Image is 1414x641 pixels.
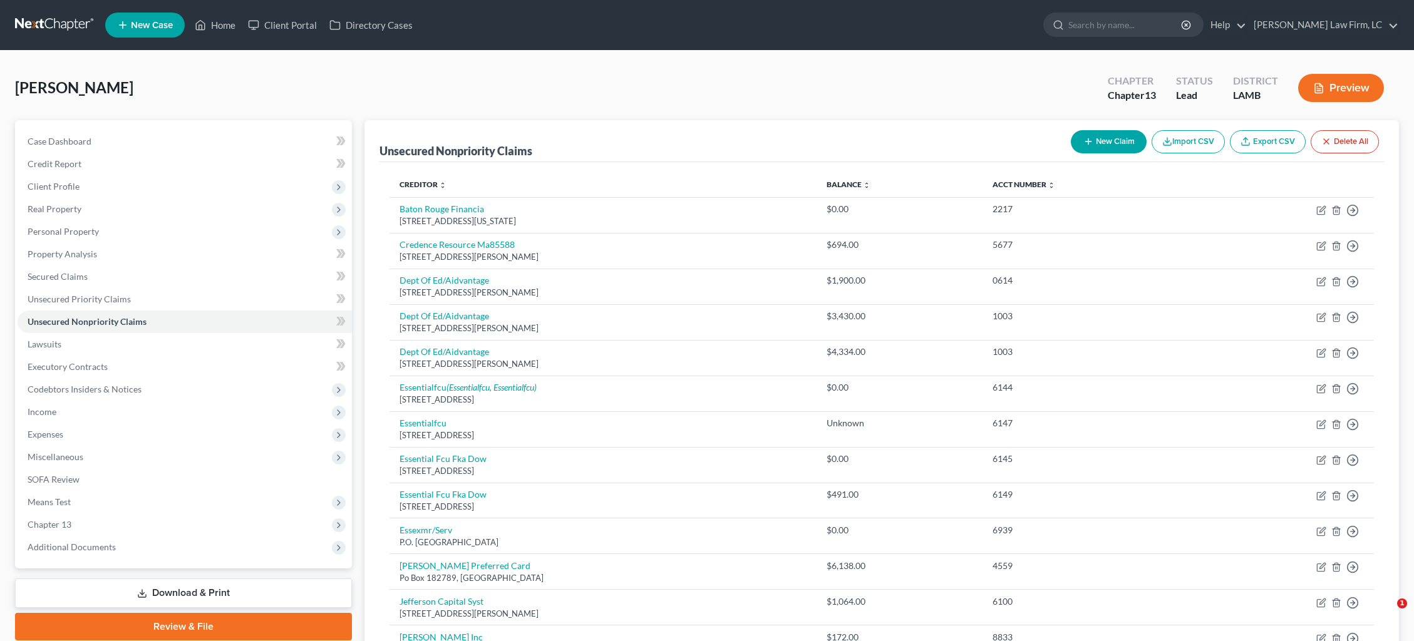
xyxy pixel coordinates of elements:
a: Essential Fcu Fka Dow [400,453,487,464]
span: Expenses [28,429,63,439]
i: (Essentialfcu, Essentialfcu) [446,382,537,392]
a: Download & Print [15,578,352,608]
a: Unsecured Nonpriority Claims [18,310,352,333]
a: Creditor unfold_more [400,180,446,189]
div: 6939 [993,524,1188,536]
span: Property Analysis [28,249,97,259]
a: [PERSON_NAME] Law Firm, LC [1247,14,1398,36]
div: Po Box 182789, [GEOGRAPHIC_DATA] [400,572,807,584]
span: Income [28,406,56,417]
button: New Claim [1071,130,1147,153]
div: P.O. [GEOGRAPHIC_DATA] [400,536,807,548]
a: Credit Report [18,153,352,175]
button: Delete All [1311,130,1379,153]
div: 4559 [993,560,1188,572]
input: Search by name... [1068,13,1183,36]
div: [STREET_ADDRESS] [400,465,807,477]
a: Essexmr/Serv [400,525,452,535]
div: 6144 [993,381,1188,394]
a: Directory Cases [323,14,419,36]
div: $0.00 [827,203,973,215]
a: Dept Of Ed/Aidvantage [400,310,489,321]
span: Secured Claims [28,271,88,282]
a: Export CSV [1230,130,1306,153]
a: SOFA Review [18,468,352,491]
button: Import CSV [1152,130,1225,153]
a: Acct Number unfold_more [993,180,1055,189]
div: [STREET_ADDRESS] [400,394,807,406]
div: $4,334.00 [827,346,973,358]
a: Case Dashboard [18,130,352,153]
span: Case Dashboard [28,136,91,146]
div: 5677 [993,238,1188,251]
button: Preview [1298,74,1384,102]
span: Lawsuits [28,339,61,349]
div: Status [1176,74,1213,88]
div: [STREET_ADDRESS][PERSON_NAME] [400,358,807,370]
a: Jefferson Capital Syst [400,596,483,607]
div: $0.00 [827,524,973,536]
a: Executory Contracts [18,356,352,378]
span: 1 [1397,598,1407,608]
div: [STREET_ADDRESS][PERSON_NAME] [400,251,807,263]
a: Essential Fcu Fka Dow [400,489,487,500]
div: Unknown [827,417,973,429]
a: Property Analysis [18,243,352,265]
a: Unsecured Priority Claims [18,288,352,310]
span: SOFA Review [28,474,80,485]
a: Lawsuits [18,333,352,356]
span: Credit Report [28,158,81,169]
a: Help [1204,14,1246,36]
div: $1,900.00 [827,274,973,287]
div: 6100 [993,595,1188,608]
div: [STREET_ADDRESS][PERSON_NAME] [400,322,807,334]
div: $3,430.00 [827,310,973,322]
div: Lead [1176,88,1213,103]
div: District [1233,74,1278,88]
div: Chapter [1108,88,1156,103]
div: 1003 [993,346,1188,358]
div: 6149 [993,488,1188,501]
div: 1003 [993,310,1188,322]
span: 13 [1145,89,1156,101]
div: $1,064.00 [827,595,973,608]
span: Client Profile [28,181,80,192]
span: Miscellaneous [28,451,83,462]
span: Personal Property [28,226,99,237]
span: Executory Contracts [28,361,108,372]
span: Unsecured Nonpriority Claims [28,316,147,327]
a: Review & File [15,613,352,640]
a: Dept Of Ed/Aidvantage [400,346,489,357]
div: $694.00 [827,238,973,251]
a: Essentialfcu [400,418,446,428]
a: Client Portal [242,14,323,36]
span: Additional Documents [28,541,116,552]
div: $491.00 [827,488,973,501]
span: Chapter 13 [28,519,71,530]
div: $0.00 [827,453,973,465]
a: Secured Claims [18,265,352,288]
div: Unsecured Nonpriority Claims [379,143,532,158]
a: Dept Of Ed/Aidvantage [400,275,489,285]
div: [STREET_ADDRESS] [400,501,807,513]
div: 6147 [993,417,1188,429]
div: Chapter [1108,74,1156,88]
i: unfold_more [439,182,446,189]
span: New Case [131,21,173,30]
div: [STREET_ADDRESS] [400,429,807,441]
div: $0.00 [827,381,973,394]
i: unfold_more [863,182,870,189]
span: Means Test [28,496,71,507]
div: [STREET_ADDRESS][PERSON_NAME] [400,287,807,299]
div: 6145 [993,453,1188,465]
a: Baton Rouge Financia [400,203,484,214]
span: [PERSON_NAME] [15,78,133,96]
i: unfold_more [1048,182,1055,189]
div: LAMB [1233,88,1278,103]
a: [PERSON_NAME] Preferred Card [400,560,530,571]
a: Home [188,14,242,36]
a: Credence Resource Ma85588 [400,239,515,250]
span: Real Property [28,203,81,214]
div: [STREET_ADDRESS][PERSON_NAME] [400,608,807,620]
span: Codebtors Insiders & Notices [28,384,142,394]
